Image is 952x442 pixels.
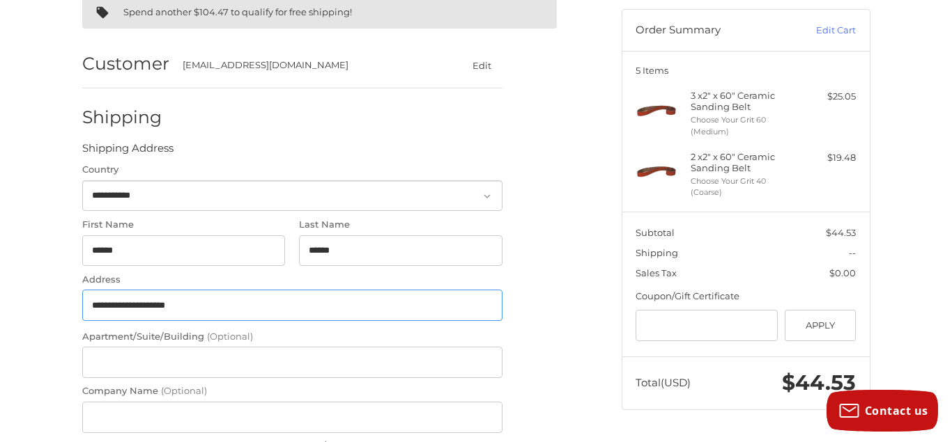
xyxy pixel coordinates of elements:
span: $44.53 [782,370,856,395]
li: Choose Your Grit 40 (Coarse) [691,175,797,198]
button: Apply [785,310,857,341]
label: First Name [82,218,286,232]
span: $44.53 [826,227,856,238]
div: [EMAIL_ADDRESS][DOMAIN_NAME] [183,58,435,72]
li: Choose Your Grit 60 (Medium) [691,114,797,137]
h4: 2 x 2" x 60" Ceramic Sanding Belt [691,151,797,174]
span: -- [849,247,856,258]
div: $25.05 [801,90,856,104]
span: Sales Tax [636,267,677,278]
button: Edit [462,55,502,75]
label: Address [82,273,502,287]
label: Apartment/Suite/Building [82,330,502,344]
h3: Order Summary [636,24,785,38]
label: Country [82,163,502,177]
button: Contact us [827,390,938,432]
small: (Optional) [207,331,253,342]
h4: 3 x 2" x 60" Ceramic Sanding Belt [691,90,797,113]
span: Spend another $104.47 to qualify for free shipping! [123,6,352,17]
h2: Shipping [82,106,164,128]
a: Edit Cart [785,24,856,38]
span: Subtotal [636,227,675,238]
h2: Customer [82,53,169,74]
h3: 5 Items [636,65,856,76]
span: Contact us [865,403,928,418]
small: (Optional) [161,385,207,396]
div: Coupon/Gift Certificate [636,290,856,303]
div: $19.48 [801,151,856,165]
span: Shipping [636,247,678,258]
label: Last Name [299,218,502,232]
legend: Shipping Address [82,141,174,163]
input: Gift Certificate or Coupon Code [636,310,778,341]
label: Company Name [82,384,502,398]
span: $0.00 [829,267,856,278]
span: Total (USD) [636,376,691,389]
